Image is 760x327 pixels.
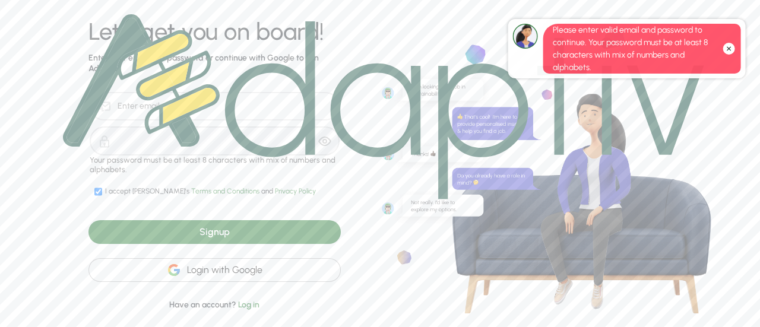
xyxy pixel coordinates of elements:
[88,285,341,311] div: Have an account?
[63,14,704,199] img: logo.1749501288befa47a911bf1f7fa84db0.svg
[88,220,341,244] div: Signup
[543,24,718,74] div: Please enter valid email and password to continue. Your password must be at least 8 characters wi...
[88,258,341,282] div: Login with Google
[238,300,259,310] span: Log in
[167,263,181,277] img: google-icon.2f27fcd6077ff8336a97d9c3f95f339d.svg
[514,25,537,48] img: LTlZVjaZhMAAAAAElFTkSuQmCC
